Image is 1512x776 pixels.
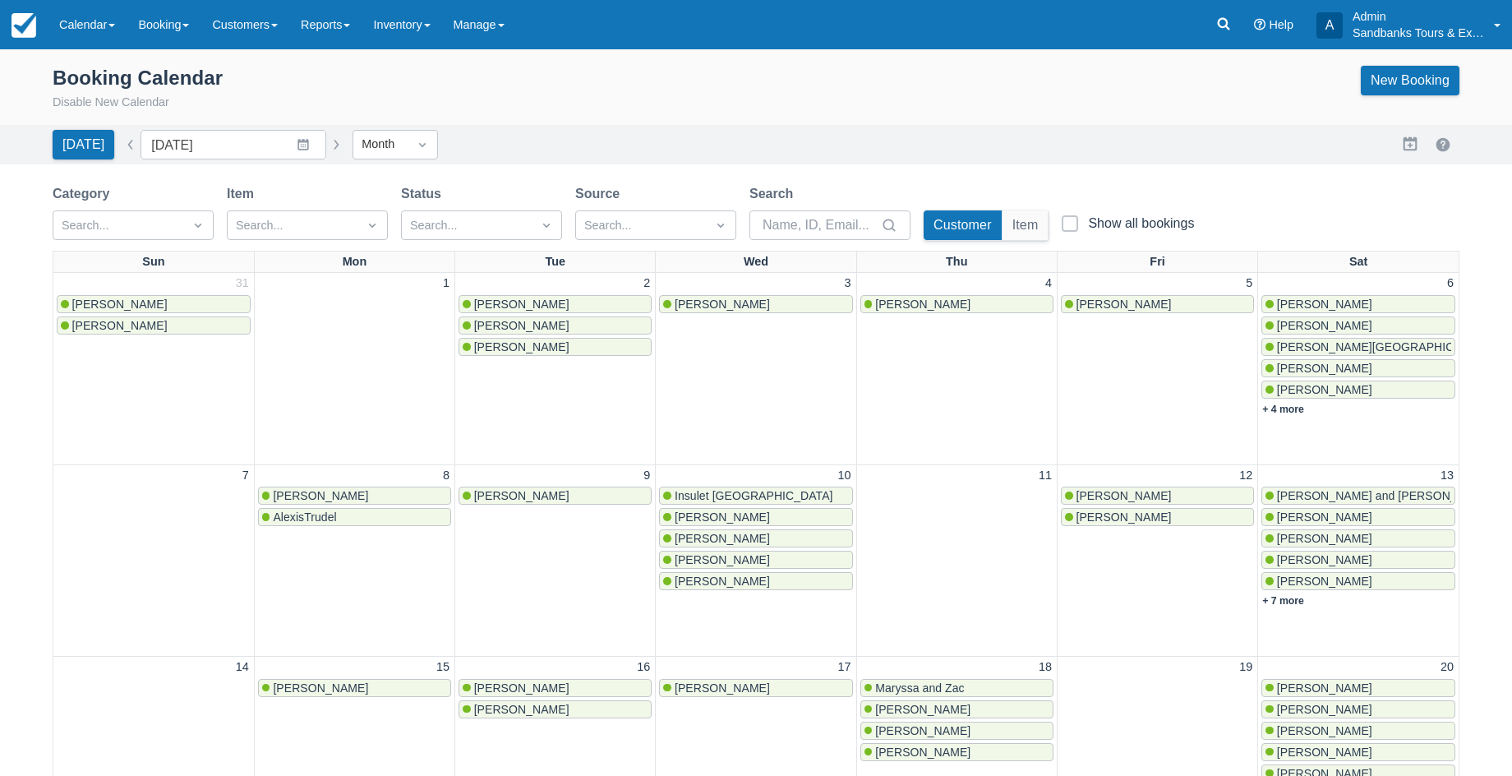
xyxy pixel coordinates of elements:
[474,681,569,695] span: [PERSON_NAME]
[433,658,453,677] a: 15
[675,681,770,695] span: [PERSON_NAME]
[542,252,569,273] a: Tue
[841,275,855,293] a: 3
[1277,746,1372,759] span: [PERSON_NAME]
[474,703,569,716] span: [PERSON_NAME]
[1269,18,1293,31] span: Help
[1061,295,1254,313] a: [PERSON_NAME]
[459,338,652,356] a: [PERSON_NAME]
[659,572,852,590] a: [PERSON_NAME]
[860,700,1053,718] a: [PERSON_NAME]
[1277,319,1372,332] span: [PERSON_NAME]
[659,295,852,313] a: [PERSON_NAME]
[1076,489,1172,502] span: [PERSON_NAME]
[53,66,223,90] div: Booking Calendar
[239,467,252,485] a: 7
[141,130,326,159] input: Date
[1261,529,1455,547] a: [PERSON_NAME]
[1346,252,1371,273] a: Sat
[1277,489,1494,502] span: [PERSON_NAME] and [PERSON_NAME]
[675,298,770,311] span: [PERSON_NAME]
[740,252,772,273] a: Wed
[875,298,970,311] span: [PERSON_NAME]
[1277,383,1372,396] span: [PERSON_NAME]
[875,681,964,695] span: Maryssa and Zac
[640,467,653,485] a: 9
[1061,487,1254,505] a: [PERSON_NAME]
[57,316,251,335] a: [PERSON_NAME]
[1277,532,1372,545] span: [PERSON_NAME]
[227,184,260,204] label: Item
[459,316,652,335] a: [PERSON_NAME]
[1277,575,1372,588] span: [PERSON_NAME]
[401,184,448,204] label: Status
[1261,338,1455,356] a: [PERSON_NAME][GEOGRAPHIC_DATA]
[1437,467,1457,485] a: 13
[575,184,626,204] label: Source
[1146,252,1168,273] a: Fri
[1261,743,1455,761] a: [PERSON_NAME]
[712,217,729,233] span: Dropdown icon
[1042,275,1055,293] a: 4
[258,487,451,505] a: [PERSON_NAME]
[675,489,833,502] span: Insulet [GEOGRAPHIC_DATA]
[835,658,855,677] a: 17
[273,681,368,695] span: [PERSON_NAME]
[659,487,852,505] a: Insulet [GEOGRAPHIC_DATA]
[474,298,569,311] span: [PERSON_NAME]
[1277,681,1372,695] span: [PERSON_NAME]
[273,489,368,502] span: [PERSON_NAME]
[659,551,852,569] a: [PERSON_NAME]
[414,136,431,153] span: Dropdown icon
[860,679,1053,697] a: Maryssa and Zac
[72,298,168,311] span: [PERSON_NAME]
[875,746,970,759] span: [PERSON_NAME]
[440,467,453,485] a: 8
[675,553,770,566] span: [PERSON_NAME]
[459,679,652,697] a: [PERSON_NAME]
[1261,722,1455,740] a: [PERSON_NAME]
[860,743,1053,761] a: [PERSON_NAME]
[1261,700,1455,718] a: [PERSON_NAME]
[190,217,206,233] span: Dropdown icon
[1261,551,1455,569] a: [PERSON_NAME]
[459,487,652,505] a: [PERSON_NAME]
[258,679,451,697] a: [PERSON_NAME]
[1261,316,1455,335] a: [PERSON_NAME]
[1061,508,1254,526] a: [PERSON_NAME]
[258,508,451,526] a: AlexisTrudel
[233,275,252,293] a: 31
[57,295,251,313] a: [PERSON_NAME]
[12,13,36,38] img: checkfront-main-nav-mini-logo.png
[339,252,371,273] a: Mon
[659,529,852,547] a: [PERSON_NAME]
[53,130,114,159] button: [DATE]
[1262,404,1304,415] a: + 4 more
[1261,572,1455,590] a: [PERSON_NAME]
[749,184,800,204] label: Search
[1277,362,1372,375] span: [PERSON_NAME]
[1261,381,1455,399] a: [PERSON_NAME]
[1035,467,1055,485] a: 11
[1261,295,1455,313] a: [PERSON_NAME]
[1353,25,1484,41] p: Sandbanks Tours & Experiences
[659,508,852,526] a: [PERSON_NAME]
[675,532,770,545] span: [PERSON_NAME]
[943,252,970,273] a: Thu
[440,275,453,293] a: 1
[1277,724,1372,737] span: [PERSON_NAME]
[72,319,168,332] span: [PERSON_NAME]
[1261,487,1455,505] a: [PERSON_NAME] and [PERSON_NAME]
[634,658,653,677] a: 16
[1261,679,1455,697] a: [PERSON_NAME]
[1277,298,1372,311] span: [PERSON_NAME]
[1088,215,1194,232] div: Show all bookings
[1254,19,1265,30] i: Help
[538,217,555,233] span: Dropdown icon
[835,467,855,485] a: 10
[1277,340,1493,353] span: [PERSON_NAME][GEOGRAPHIC_DATA]
[1361,66,1459,95] a: New Booking
[875,724,970,737] span: [PERSON_NAME]
[139,252,168,273] a: Sun
[459,700,652,718] a: [PERSON_NAME]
